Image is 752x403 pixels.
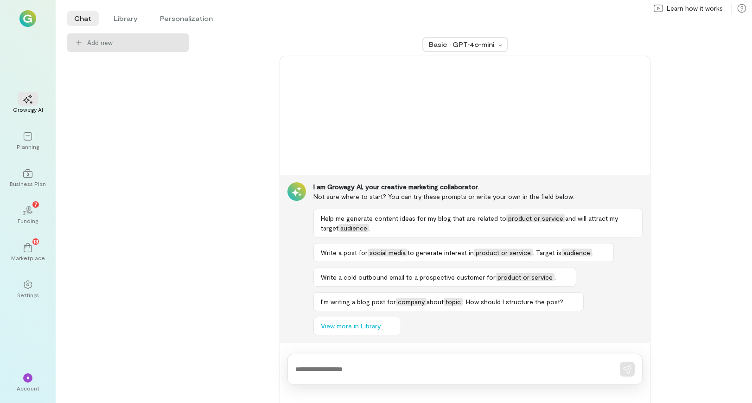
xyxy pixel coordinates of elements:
span: product or service [506,214,565,222]
span: . [554,273,556,281]
span: Add new [87,38,182,47]
span: . [592,249,593,256]
span: social media [368,249,408,256]
span: topic [444,298,463,306]
span: product or service [496,273,554,281]
button: Help me generate content ideas for my blog that are related toproduct or serviceand will attract ... [313,209,643,237]
button: View more in Library [313,317,401,335]
span: I’m writing a blog post for [321,298,396,306]
div: I am Growegy AI, your creative marketing collaborator. [313,182,643,192]
span: product or service [474,249,533,256]
span: . How should I structure the post? [463,298,563,306]
li: Library [106,11,145,26]
a: Growegy AI [11,87,45,121]
div: Not sure where to start? You can try these prompts or write your own in the field below. [313,192,643,201]
button: I’m writing a blog post forcompanyabouttopic. How should I structure the post? [313,292,584,311]
span: company [396,298,427,306]
span: 13 [33,237,38,245]
span: Learn how it works [667,4,723,13]
a: Planning [11,124,45,158]
span: audience [561,249,592,256]
button: Write a post forsocial mediato generate interest inproduct or service. Target isaudience. [313,243,614,262]
a: Funding [11,198,45,232]
span: . Target is [533,249,561,256]
span: Write a cold outbound email to a prospective customer for [321,273,496,281]
li: Chat [67,11,99,26]
div: Business Plan [10,180,46,187]
button: Write a cold outbound email to a prospective customer forproduct or service. [313,268,576,287]
span: audience [338,224,369,232]
div: Funding [18,217,38,224]
span: Write a post for [321,249,368,256]
div: Growegy AI [13,106,43,113]
span: View more in Library [321,321,381,331]
div: Settings [17,291,39,299]
li: Personalization [153,11,220,26]
a: Settings [11,273,45,306]
div: Planning [17,143,39,150]
div: Basic · GPT‑4o‑mini [429,40,496,49]
span: . [369,224,370,232]
span: Help me generate content ideas for my blog that are related to [321,214,506,222]
div: Account [17,384,39,392]
a: Marketplace [11,236,45,269]
div: *Account [11,366,45,399]
a: Business Plan [11,161,45,195]
div: Marketplace [11,254,45,262]
span: about [427,298,444,306]
span: to generate interest in [408,249,474,256]
span: 7 [34,200,38,208]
